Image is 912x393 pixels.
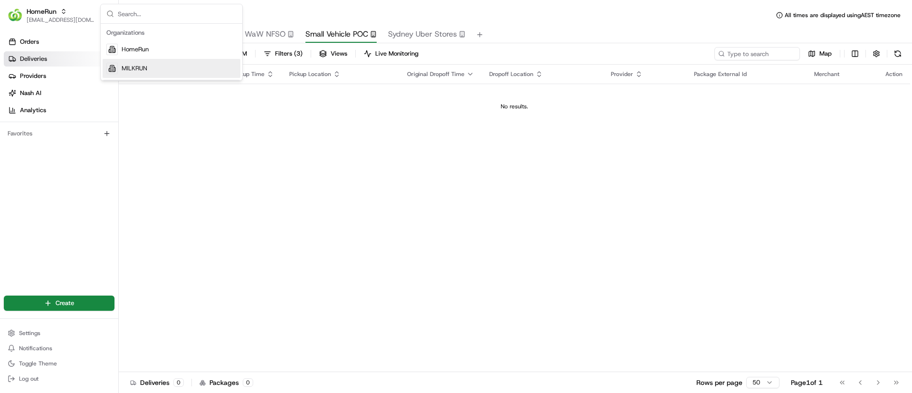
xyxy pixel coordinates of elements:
[20,72,46,80] span: Providers
[4,372,114,385] button: Log out
[289,70,331,78] span: Pickup Location
[8,8,23,23] img: HomeRun
[4,4,98,27] button: HomeRunHomeRun[EMAIL_ADDRESS][DOMAIN_NAME]
[101,24,242,80] div: Suggestions
[27,16,95,24] button: [EMAIL_ADDRESS][DOMAIN_NAME]
[407,70,465,78] span: Original Dropoff Time
[56,299,74,307] span: Create
[694,70,747,78] span: Package External Id
[123,103,906,110] div: No results.
[814,70,839,78] span: Merchant
[275,49,303,58] span: Filters
[375,49,418,58] span: Live Monitoring
[27,7,57,16] button: HomeRun
[4,126,114,141] div: Favorites
[4,296,114,311] button: Create
[20,55,47,63] span: Deliveries
[122,64,147,73] span: MILKRUN
[199,378,253,387] div: Packages
[20,89,41,97] span: Nash AI
[122,45,149,54] span: HomeRun
[360,47,423,60] button: Live Monitoring
[19,329,40,337] span: Settings
[19,360,57,367] span: Toggle Theme
[4,68,118,84] a: Providers
[103,26,240,40] div: Organizations
[791,378,823,387] div: Page 1 of 1
[294,49,303,58] span: ( 3 )
[130,378,184,387] div: Deliveries
[4,51,118,67] a: Deliveries
[4,34,118,49] a: Orders
[4,326,114,340] button: Settings
[118,4,237,23] input: Search...
[20,38,39,46] span: Orders
[804,47,836,60] button: Map
[173,378,184,387] div: 0
[19,345,52,352] span: Notifications
[331,49,347,58] span: Views
[19,375,38,383] span: Log out
[4,342,114,355] button: Notifications
[891,47,904,60] button: Refresh
[20,106,46,115] span: Analytics
[885,70,902,78] div: Action
[388,29,457,40] span: Sydney Uber Stores
[259,47,307,60] button: Filters(3)
[245,29,285,40] span: WaW NFSO
[315,47,351,60] button: Views
[696,378,742,387] p: Rows per page
[611,70,633,78] span: Provider
[714,47,800,60] input: Type to search
[4,103,118,118] a: Analytics
[785,11,901,19] span: All times are displayed using AEST timezone
[489,70,533,78] span: Dropoff Location
[819,49,832,58] span: Map
[4,86,118,101] a: Nash AI
[243,378,253,387] div: 0
[305,29,368,40] span: Small Vehicle POC
[4,357,114,370] button: Toggle Theme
